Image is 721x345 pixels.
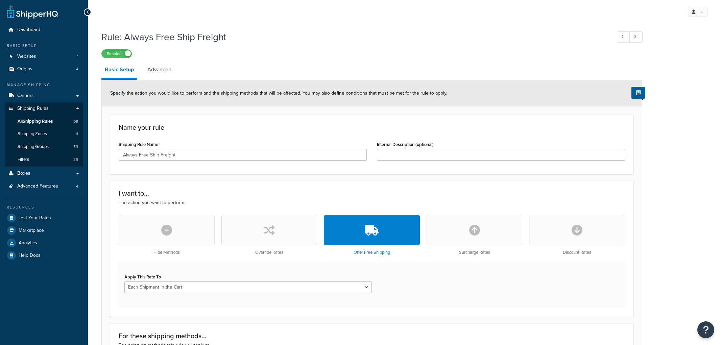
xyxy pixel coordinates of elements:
[17,171,30,176] span: Boxes
[144,61,175,78] a: Advanced
[110,90,447,97] span: Specify the action you would like to perform and the shipping methods that will be affected. You ...
[75,131,78,137] span: 11
[617,31,630,43] a: Previous Record
[5,212,83,224] a: Test Your Rates
[73,119,78,124] span: 59
[5,128,83,140] a: Shipping Zones11
[17,106,49,112] span: Shipping Rules
[17,93,34,99] span: Carriers
[18,157,29,163] span: Filters
[5,128,83,140] li: Shipping Zones
[5,24,83,36] a: Dashboard
[5,82,83,88] div: Manage Shipping
[119,199,625,206] p: The action you want to perform.
[18,131,47,137] span: Shipping Zones
[5,115,83,128] a: AllShipping Rules59
[631,87,645,99] button: Show Help Docs
[119,124,625,131] h3: Name your rule
[5,204,83,210] div: Resources
[427,215,523,255] div: Surcharge Rates
[19,228,44,233] span: Marketplace
[5,50,83,63] a: Websites1
[5,141,83,153] li: Shipping Groups
[5,50,83,63] li: Websites
[73,144,78,150] span: 59
[5,180,83,193] li: Advanced Features
[5,180,83,193] a: Advanced Features4
[76,66,78,72] span: 4
[5,102,83,115] a: Shipping Rules
[18,119,53,124] span: All Shipping Rules
[5,63,83,75] a: Origins4
[5,63,83,75] li: Origins
[119,332,625,340] h3: For these shipping methods...
[5,224,83,237] a: Marketplace
[17,27,40,33] span: Dashboard
[5,102,83,167] li: Shipping Rules
[19,240,37,246] span: Analytics
[629,31,643,43] a: Next Record
[17,54,36,59] span: Websites
[5,141,83,153] a: Shipping Groups59
[5,249,83,262] a: Help Docs
[101,61,137,80] a: Basic Setup
[5,153,83,166] a: Filters36
[17,66,32,72] span: Origins
[124,274,161,279] label: Apply This Rate To
[5,167,83,180] a: Boxes
[102,50,131,58] label: Enabled
[17,183,58,189] span: Advanced Features
[5,153,83,166] li: Filters
[5,90,83,102] a: Carriers
[119,190,625,197] h3: I want to...
[76,183,78,189] span: 4
[18,144,49,150] span: Shipping Groups
[324,215,420,255] div: Offer Free Shipping
[119,142,160,147] label: Shipping Rule Name
[19,215,51,221] span: Test Your Rates
[697,321,714,338] button: Open Resource Center
[73,157,78,163] span: 36
[5,237,83,249] a: Analytics
[5,43,83,49] div: Basic Setup
[221,215,317,255] div: Override Rates
[101,30,604,44] h1: Rule: Always Free Ship Freight
[77,54,78,59] span: 1
[377,142,434,147] label: Internal Description (optional)
[19,253,41,258] span: Help Docs
[119,215,215,255] div: Hide Methods
[529,215,625,255] div: Discount Rates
